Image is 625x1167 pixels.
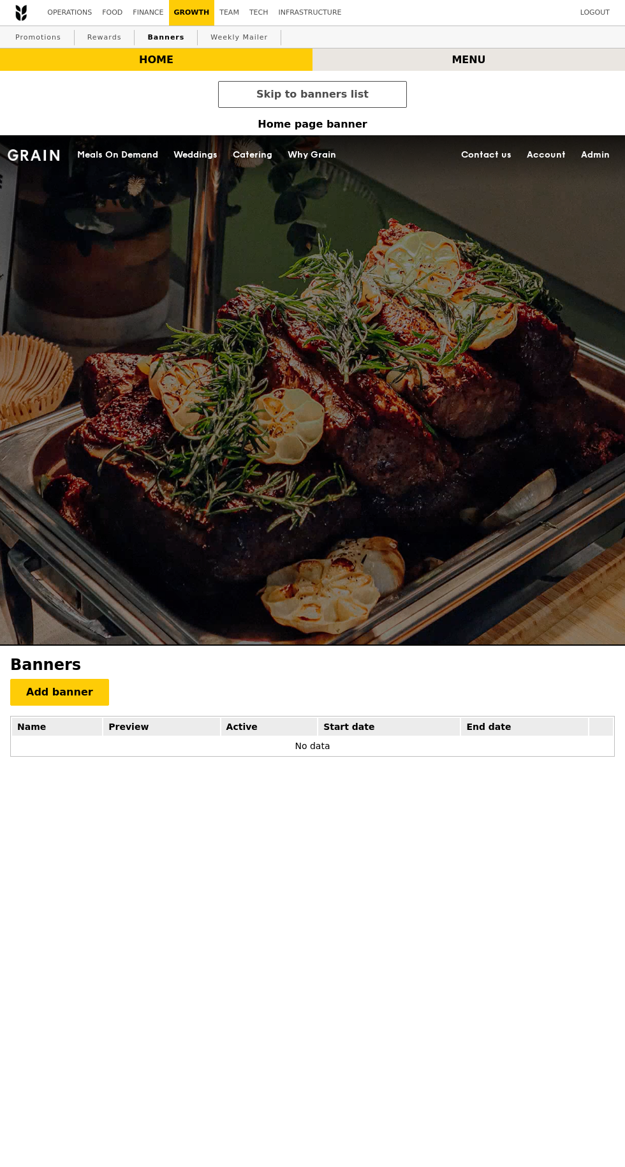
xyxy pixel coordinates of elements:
[10,656,615,674] h2: Banners
[205,26,273,49] a: Weekly Mailer
[221,718,318,736] th: Active
[218,81,407,108] a: Skip to banners list
[312,48,625,71] div: menu
[461,718,588,736] th: End date
[82,26,127,49] a: Rewards
[142,26,189,49] a: Banners
[10,679,109,706] a: Add banner
[12,718,102,736] th: Name
[318,718,460,736] th: Start date
[103,718,219,736] th: Preview
[15,4,27,21] img: Grain logo
[10,26,66,49] a: Promotions
[12,737,613,755] td: No data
